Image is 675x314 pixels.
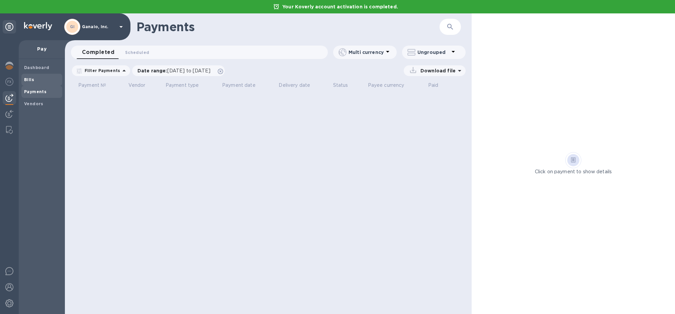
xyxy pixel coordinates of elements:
[82,48,114,57] span: Completed
[24,77,34,82] b: Bills
[78,82,115,89] span: Payment №
[125,49,149,56] span: Scheduled
[349,49,384,56] p: Multi currency
[417,49,449,56] p: Ungrouped
[222,82,256,89] p: Payment date
[24,89,46,94] b: Payments
[222,82,264,89] span: Payment date
[82,68,120,73] p: Filter Payments
[166,82,199,89] p: Payment type
[132,65,225,76] div: Date range:[DATE] to [DATE]
[78,82,106,89] p: Payment №
[128,82,154,89] span: Vendor
[368,82,404,89] p: Payee currency
[535,168,612,175] p: Click on payment to show details
[82,24,115,29] p: Ganaio, Inc.
[333,82,348,89] p: Status
[128,82,146,89] p: Vendor
[279,3,401,10] p: Your Koverly account activation is completed.
[418,67,456,74] p: Download file
[136,20,440,34] h1: Payments
[368,82,413,89] span: Payee currency
[166,82,208,89] span: Payment type
[137,67,214,74] p: Date range :
[24,46,60,52] p: Pay
[428,82,439,89] p: Paid
[24,101,43,106] b: Vendors
[24,22,52,30] img: Logo
[5,78,13,86] img: Foreign exchange
[70,24,75,29] b: GI
[333,82,357,89] span: Status
[3,20,16,34] div: Unpin categories
[279,82,310,89] p: Delivery date
[24,65,50,70] b: Dashboard
[167,68,210,73] span: [DATE] to [DATE]
[279,82,319,89] span: Delivery date
[428,82,447,89] span: Paid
